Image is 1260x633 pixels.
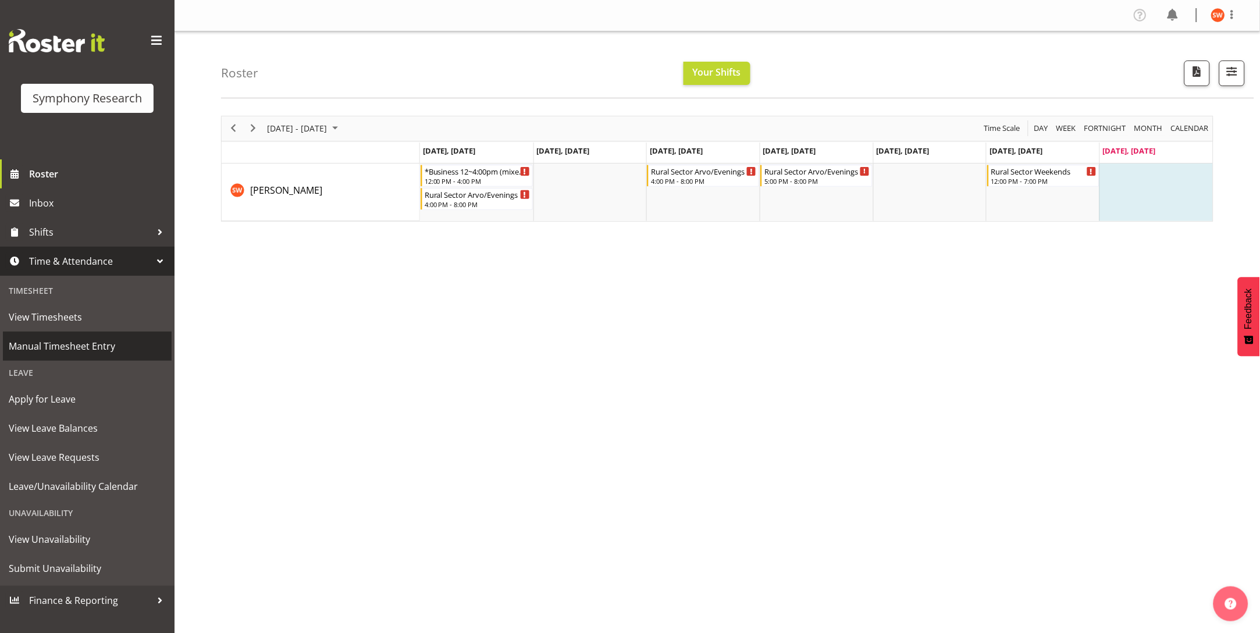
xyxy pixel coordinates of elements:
button: Your Shifts [684,62,750,85]
div: Rural Sector Arvo/Evenings [651,165,756,177]
span: Submit Unavailability [9,560,166,577]
span: Your Shifts [693,66,741,79]
div: September 15 - 21, 2025 [263,116,345,141]
div: next period [243,116,263,141]
a: Apply for Leave [3,385,172,414]
span: Feedback [1244,289,1254,329]
img: shannon-whelan11890.jpg [1211,8,1225,22]
div: Timesheet [3,279,172,303]
div: Leave [3,361,172,385]
table: Timeline Week of September 21, 2025 [420,163,1213,221]
button: Next [245,121,261,136]
a: Leave/Unavailability Calendar [3,472,172,501]
button: Filter Shifts [1219,61,1245,86]
button: Fortnight [1083,121,1129,136]
h4: Roster [221,66,258,80]
span: Time & Attendance [29,253,151,270]
span: [DATE], [DATE] [763,145,816,156]
div: Rural Sector Arvo/Evenings [764,165,870,177]
span: Week [1055,121,1077,136]
button: Download a PDF of the roster according to the set date range. [1184,61,1210,86]
div: Shannon Whelan"s event - Rural Sector Arvo/Evenings Begin From Thursday, September 18, 2025 at 5:... [760,165,873,187]
span: Time Scale [983,121,1021,136]
span: [PERSON_NAME] [250,184,322,197]
a: [PERSON_NAME] [250,183,322,197]
div: 4:00 PM - 8:00 PM [425,200,530,209]
span: Leave/Unavailability Calendar [9,478,166,495]
span: Day [1033,121,1049,136]
div: Symphony Research [33,90,142,107]
div: *Business 12~4:00pm (mixed shift start times) [425,165,530,177]
span: [DATE], [DATE] [650,145,703,156]
span: View Unavailability [9,531,166,548]
button: Timeline Day [1033,121,1051,136]
button: September 2025 [265,121,343,136]
span: Manual Timesheet Entry [9,337,166,355]
span: Inbox [29,194,169,212]
span: Apply for Leave [9,390,166,408]
button: Timeline Week [1055,121,1079,136]
span: Fortnight [1083,121,1127,136]
span: calendar [1170,121,1210,136]
span: Shifts [29,223,151,241]
span: [DATE] - [DATE] [266,121,328,136]
a: View Timesheets [3,303,172,332]
div: Unavailability [3,501,172,525]
span: [DATE], [DATE] [990,145,1042,156]
td: Shannon Whelan resource [222,163,420,221]
span: [DATE], [DATE] [423,145,476,156]
div: Timeline Week of September 21, 2025 [221,116,1213,222]
a: View Unavailability [3,525,172,554]
button: Month [1169,121,1211,136]
div: 4:00 PM - 8:00 PM [651,176,756,186]
span: [DATE], [DATE] [877,145,930,156]
div: Shannon Whelan"s event - *Business 12~4:00pm (mixed shift start times) Begin From Monday, Septemb... [421,165,533,187]
a: Submit Unavailability [3,554,172,583]
div: 5:00 PM - 8:00 PM [764,176,870,186]
div: 12:00 PM - 7:00 PM [991,176,1097,186]
button: Previous [226,121,241,136]
img: help-xxl-2.png [1225,598,1237,610]
div: Rural Sector Arvo/Evenings [425,189,530,200]
span: View Timesheets [9,308,166,326]
span: Month [1133,121,1164,136]
button: Feedback - Show survey [1238,277,1260,356]
div: 12:00 PM - 4:00 PM [425,176,530,186]
a: View Leave Requests [3,443,172,472]
span: [DATE], [DATE] [1103,145,1156,156]
span: View Leave Requests [9,449,166,466]
div: Rural Sector Weekends [991,165,1097,177]
span: [DATE], [DATE] [537,145,590,156]
button: Timeline Month [1133,121,1165,136]
span: Finance & Reporting [29,592,151,609]
a: View Leave Balances [3,414,172,443]
span: View Leave Balances [9,419,166,437]
div: Shannon Whelan"s event - Rural Sector Weekends Begin From Saturday, September 20, 2025 at 12:00:0... [987,165,1099,187]
a: Manual Timesheet Entry [3,332,172,361]
img: Rosterit website logo [9,29,105,52]
button: Time Scale [983,121,1023,136]
div: Shannon Whelan"s event - Rural Sector Arvo/Evenings Begin From Monday, September 15, 2025 at 4:00... [421,188,533,210]
div: Shannon Whelan"s event - Rural Sector Arvo/Evenings Begin From Wednesday, September 17, 2025 at 4... [647,165,759,187]
div: previous period [223,116,243,141]
span: Roster [29,165,169,183]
